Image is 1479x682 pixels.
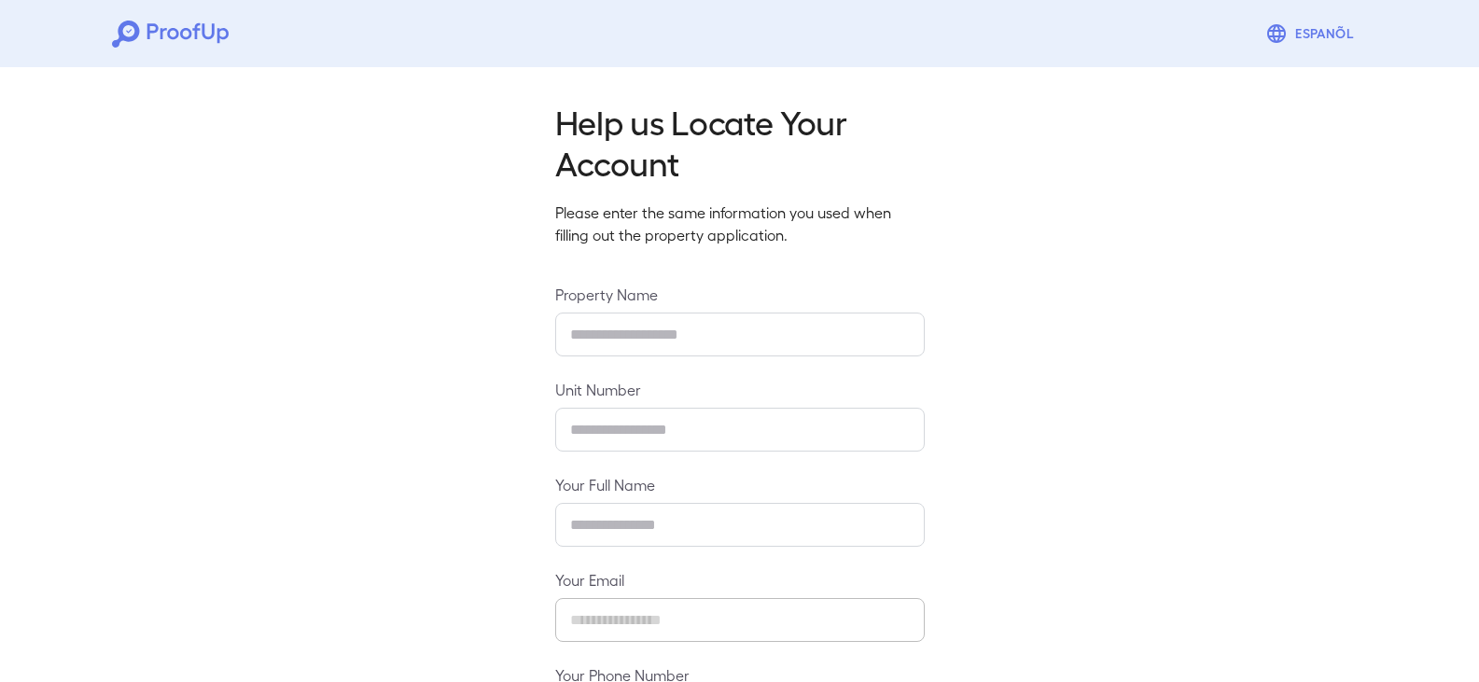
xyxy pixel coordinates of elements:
p: Please enter the same information you used when filling out the property application. [555,202,925,246]
label: Your Email [555,569,925,591]
label: Your Full Name [555,474,925,495]
button: Espanõl [1258,15,1367,52]
label: Unit Number [555,379,925,400]
label: Property Name [555,284,925,305]
h2: Help us Locate Your Account [555,101,925,183]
